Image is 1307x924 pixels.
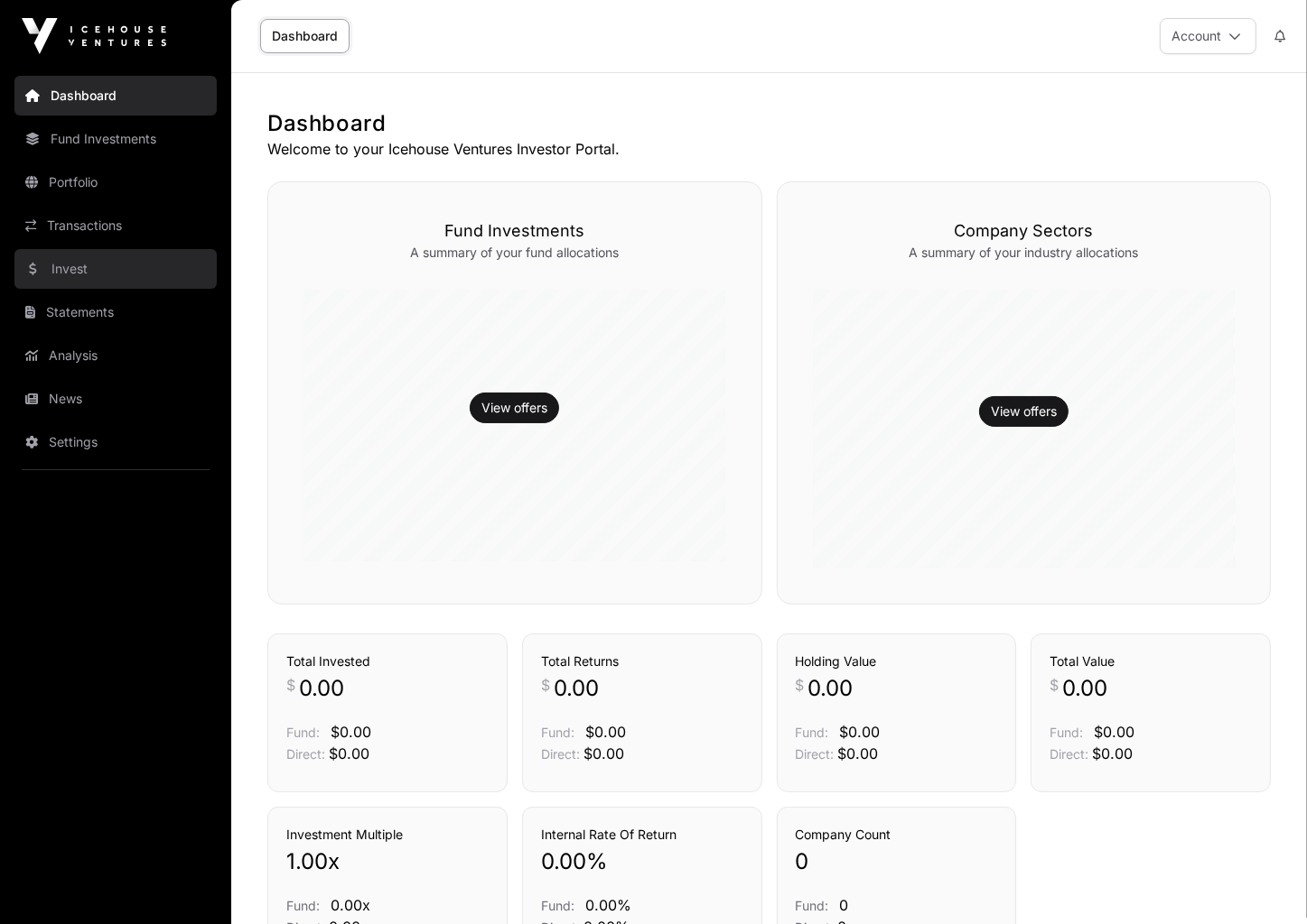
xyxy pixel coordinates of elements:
h3: Holding Value [796,652,998,670]
span: Direct: [1050,746,1088,762]
h3: Company Count [796,826,998,844]
p: A summary of your fund allocations [304,244,725,262]
a: Dashboard [14,76,217,115]
p: Welcome to your Icehouse Ventures Investor Portal. [267,138,1271,160]
a: Transactions [14,206,217,245]
span: Fund: [796,725,829,740]
span: 0.00 [299,674,344,703]
h3: Total Value [1050,652,1252,670]
button: View offers [470,393,559,423]
span: Fund: [541,725,574,740]
span: Direct: [541,746,580,762]
span: Fund: [1050,725,1083,740]
a: Settings [14,422,217,462]
a: View offers [991,402,1057,420]
a: Dashboard [260,19,350,53]
span: 0.00 [808,674,854,703]
button: Account [1160,18,1256,54]
h3: Internal Rate Of Return [541,826,743,844]
button: View offers [979,396,1069,427]
span: % [586,847,608,876]
h3: Investment Multiple [286,826,489,844]
h3: Fund Investments [304,218,725,244]
span: $ [286,674,295,696]
span: 0 [796,847,809,876]
a: Fund Investments [14,119,217,159]
h1: Dashboard [267,109,1271,138]
a: Analysis [14,336,217,375]
span: Fund: [286,725,320,740]
span: Fund: [541,898,574,913]
span: Fund: [796,898,829,913]
span: 0.00 [554,674,599,703]
p: A summary of your industry allocations [814,244,1235,262]
span: $0.00 [585,723,626,741]
span: $0.00 [583,744,624,762]
iframe: Chat Widget [1217,837,1307,924]
a: Statements [14,292,217,332]
span: Direct: [796,746,835,762]
span: 0.00x [331,896,370,914]
span: $0.00 [838,744,879,762]
span: 0 [840,896,849,914]
span: 0.00 [541,847,586,876]
h3: Total Returns [541,652,743,670]
span: 0.00% [585,896,631,914]
span: Fund: [286,898,320,913]
span: $0.00 [1094,723,1134,741]
span: $0.00 [331,723,371,741]
a: News [14,379,217,419]
h3: Company Sectors [814,218,1235,244]
a: Portfolio [14,162,217,202]
span: $0.00 [840,723,881,741]
span: $ [541,674,550,696]
img: Icehouse Ventures Logo [22,18,166,54]
span: $ [1050,674,1059,696]
h3: Total Invested [286,652,489,670]
span: 1.00 [286,847,328,876]
a: Invest [14,249,217,289]
span: Direct: [286,746,325,762]
span: $0.00 [329,744,369,762]
span: x [328,847,340,876]
span: $0.00 [1092,744,1133,762]
span: 0.00 [1062,674,1107,703]
a: View offers [481,399,547,417]
span: $ [796,674,805,696]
